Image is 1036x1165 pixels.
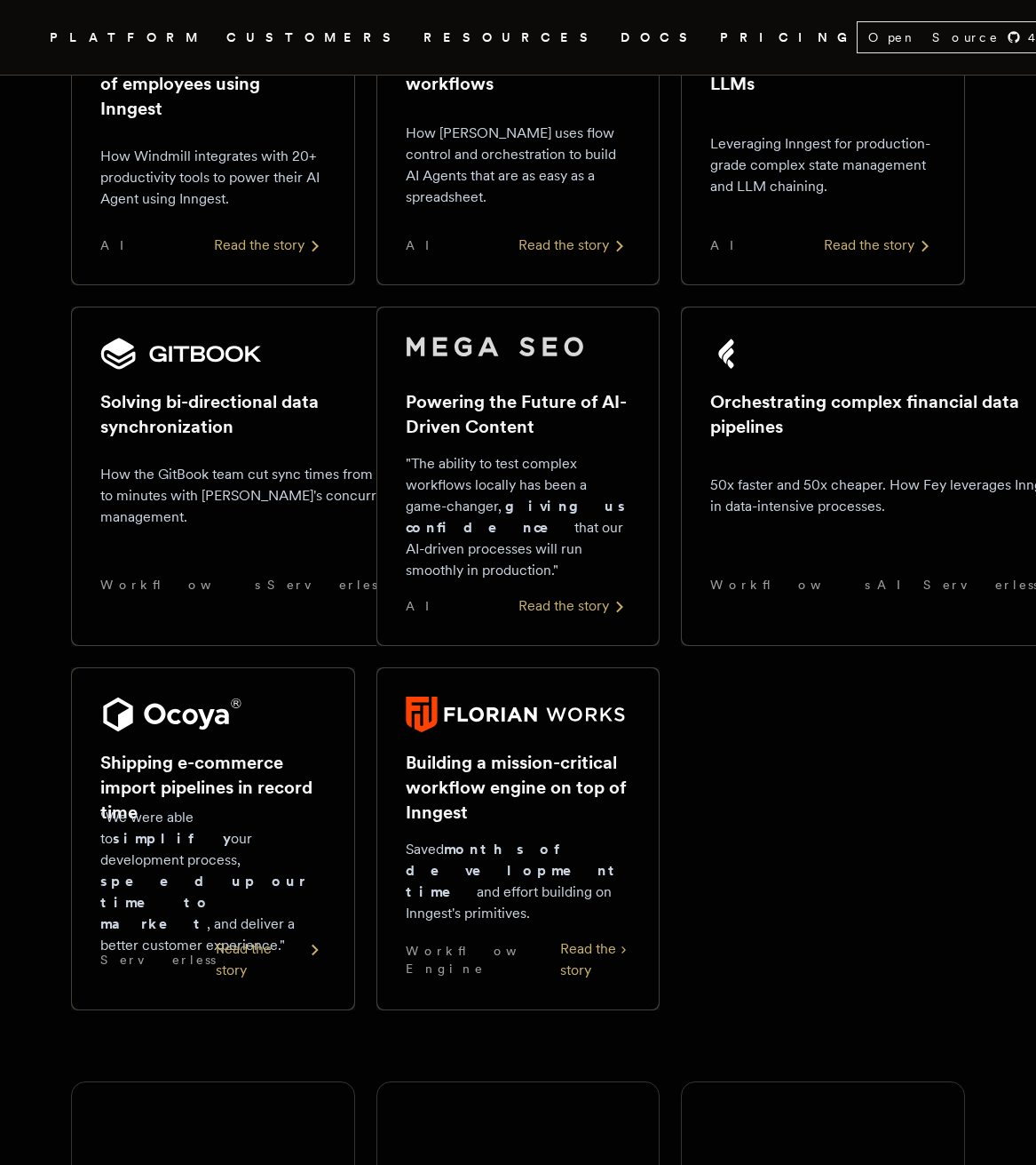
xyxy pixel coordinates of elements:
a: PRICING [720,27,857,49]
strong: giving us confidence [406,498,629,536]
div: Read the story [560,938,630,981]
strong: months of development time [406,841,621,900]
span: AI [877,576,916,594]
span: Serverless [100,951,216,969]
p: How [PERSON_NAME] uses flow control and orchestration to build AI Agents that are as easy as a sp... [406,123,631,208]
a: GitBook logoSolving bi-directional data synchronizationHow the GitBook team cut sync times from h... [71,307,355,646]
span: Workflows [100,576,260,594]
p: "We were able to our development process, , and deliver a better customer experience." [100,807,326,956]
a: Mega SEO logoPowering the Future of AI-Driven Content"The ability to test complex workflows local... [376,307,660,646]
a: Florian Works logoBuilding a mission-critical workflow engine on top of InngestSavedmonths of dev... [376,667,660,1010]
div: Read the story [518,235,630,256]
div: Read the story [214,235,326,256]
strong: simplify [113,830,231,847]
span: Open Source [868,28,1000,46]
span: AI [710,236,749,254]
a: CUSTOMERS [226,27,402,49]
h2: Building a mission-critical workflow engine on top of Inngest [406,750,631,825]
a: DOCS [621,27,699,49]
p: Saved and effort building on Inngest's primitives. [406,839,631,924]
a: Ocoya logoShipping e-commerce import pipelines in record time"We were able tosimplifyour developm... [71,667,355,1010]
div: Read the story [216,938,326,981]
span: AI [100,236,139,254]
span: Workflows [710,576,870,594]
button: RESOURCES [423,27,599,49]
h2: Solving bi-directional data synchronization [100,389,415,439]
h2: Powering the Future of AI-Driven Content [406,389,631,439]
a: Fey logoOrchestrating complex financial data pipelines50x faster and 50x cheaper. How Fey leverag... [681,307,965,646]
p: How Windmill integrates with 20+ productivity tools to power their AI Agent using Inngest. [100,146,326,210]
div: Read the story [518,595,630,617]
p: "The ability to test complex workflows locally has been a game-changer, that our AI-driven proces... [406,453,631,581]
strong: speed up our time to market [100,873,306,932]
span: AI [406,597,445,615]
button: PLATFORM [50,27,205,49]
img: Florian Works [406,697,626,732]
span: Workflow Engine [406,942,561,977]
img: Ocoya [100,697,241,732]
span: AI [406,236,445,254]
span: Serverless [267,576,383,594]
img: Mega SEO [406,336,583,357]
div: Read the story [824,235,936,256]
img: Fey [710,336,746,371]
p: Leveraging Inngest for production-grade complex state management and LLM chaining. [710,133,936,197]
h2: Shipping e-commerce import pipelines in record time [100,750,326,825]
img: GitBook [100,336,262,371]
p: How the GitBook team cut sync times from hours to minutes with [PERSON_NAME]'s concurrency manage... [100,464,415,528]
